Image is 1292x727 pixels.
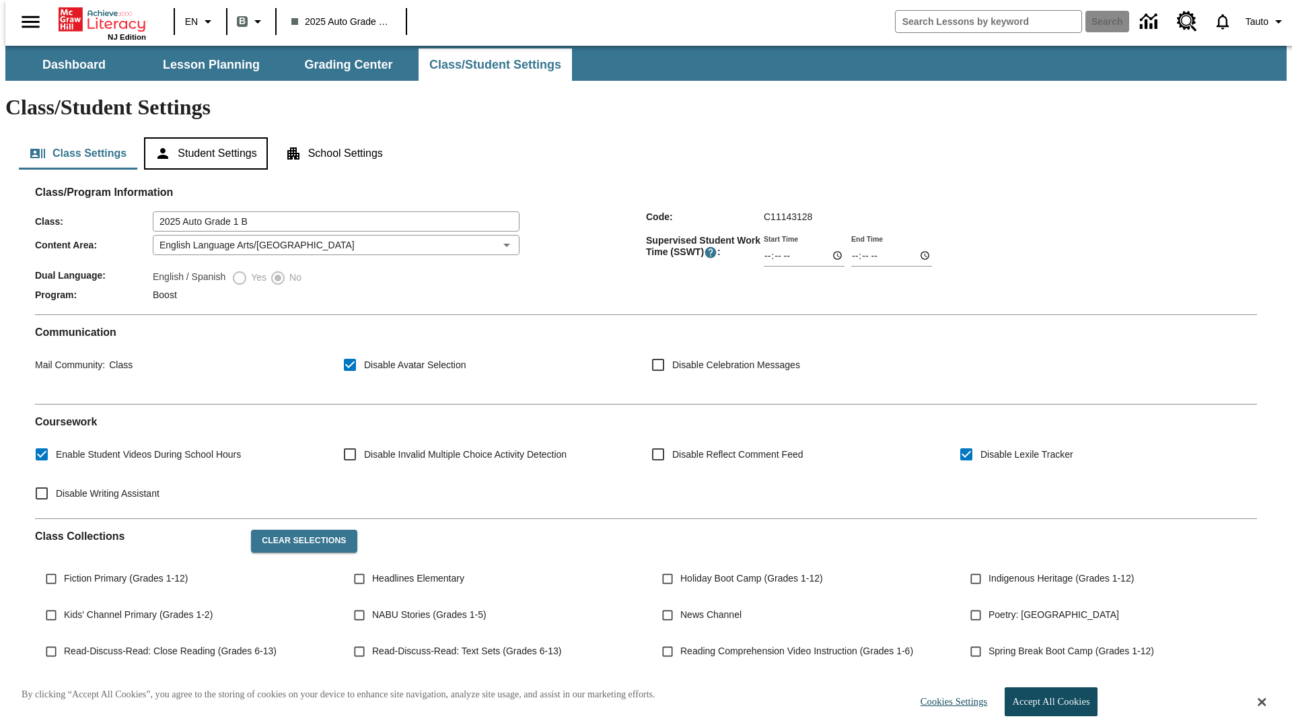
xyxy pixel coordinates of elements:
span: Grading Center [304,57,392,73]
input: search field [896,11,1081,32]
h2: Class/Program Information [35,186,1257,199]
label: End Time [851,234,883,244]
span: Fiction Primary (Grades 1-12) [64,572,188,586]
button: Boost Class color is gray green. Change class color [231,9,271,34]
span: Program : [35,289,153,300]
span: Disable Writing Assistant [56,487,159,501]
div: Home [59,5,146,41]
span: C11143128 [764,211,812,222]
span: Reading Comprehension Video Instruction (Grades 1-6) [680,644,913,658]
button: Class/Student Settings [419,48,572,81]
span: Dashboard [42,57,106,73]
button: School Settings [275,137,394,170]
a: Notifications [1205,4,1240,39]
span: Poetry: [GEOGRAPHIC_DATA] [989,608,1119,622]
div: Class/Program Information [35,199,1257,304]
span: Read-Discuss-Read: Close Reading (Grades 6-13) [64,644,277,658]
input: Class [153,211,519,232]
span: Disable Lexile Tracker [980,448,1073,462]
span: Class [105,359,133,370]
span: Enable Student Videos During School Hours [56,448,241,462]
span: NJ Edition [108,33,146,41]
span: Disable Celebration Messages [672,358,800,372]
button: Student Settings [144,137,267,170]
span: Read-Discuss-Read: Text Sets (Grades 6-13) [372,644,561,658]
span: Yes [248,271,266,285]
span: Disable Avatar Selection [364,358,466,372]
p: By clicking “Accept All Cookies”, you agree to the storing of cookies on your device to enhance s... [22,688,655,701]
button: Cookies Settings [908,688,993,716]
a: Resource Center, Will open in new tab [1169,3,1205,40]
span: Spring Break Boot Camp (Grades 1-12) [989,644,1154,658]
span: Supervised Student Work Time (SSWT) : [646,235,764,259]
button: Dashboard [7,48,141,81]
label: English / Spanish [153,270,225,286]
span: News Channel [680,608,742,622]
span: Indigenous Heritage (Grades 1-12) [989,572,1134,586]
span: Dual Language : [35,270,153,281]
h1: Class/Student Settings [5,95,1287,120]
button: Class Settings [19,137,137,170]
span: Headlines Elementary [372,572,464,586]
span: Code : [646,211,764,222]
span: B [239,13,246,30]
div: Coursework [35,415,1257,508]
button: Clear Selections [251,530,357,553]
div: Class/Student Settings [19,137,1273,170]
button: Language: EN, Select a language [179,9,222,34]
span: Class/Student Settings [429,57,561,73]
div: SubNavbar [5,46,1287,81]
a: Home [59,6,146,33]
label: Start Time [764,234,798,244]
button: Supervised Student Work Time is the timeframe when students can take LevelSet and when lessons ar... [704,246,717,259]
button: Open side menu [11,2,50,42]
span: EN [185,15,198,29]
h2: Class Collections [35,530,240,543]
span: No [286,271,301,285]
span: Disable Reflect Comment Feed [672,448,803,462]
span: Mail Community : [35,359,105,370]
h2: Communication [35,326,1257,339]
span: Class : [35,216,153,227]
span: Holiday Boot Camp (Grades 1-12) [680,572,823,586]
div: English Language Arts/[GEOGRAPHIC_DATA] [153,235,519,255]
span: Tauto [1246,15,1268,29]
button: Grading Center [281,48,416,81]
button: Close [1258,696,1266,708]
span: Disable Invalid Multiple Choice Activity Detection [364,448,567,462]
span: 2025 Auto Grade 1 B [291,15,391,29]
span: Kids' Channel Primary (Grades 1-2) [64,608,213,622]
a: Data Center [1132,3,1169,40]
span: Lesson Planning [163,57,260,73]
button: Profile/Settings [1240,9,1292,34]
span: Boost [153,289,177,300]
span: Content Area : [35,240,153,250]
button: Accept All Cookies [1005,687,1097,716]
div: SubNavbar [5,48,573,81]
span: NABU Stories (Grades 1-5) [372,608,487,622]
h2: Course work [35,415,1257,428]
button: Lesson Planning [144,48,279,81]
div: Communication [35,326,1257,393]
